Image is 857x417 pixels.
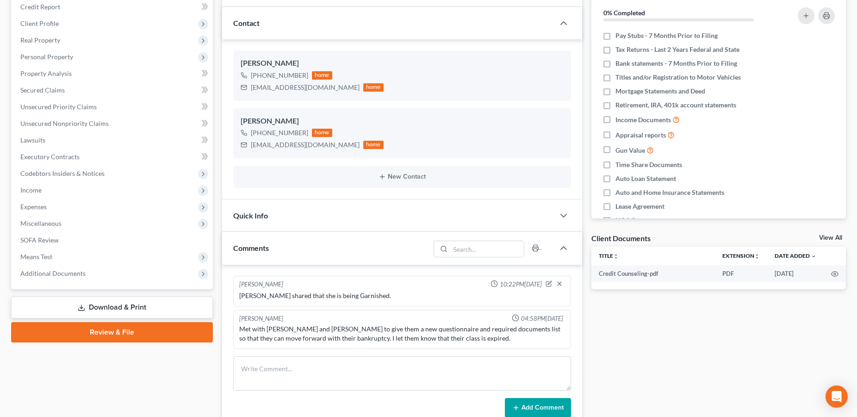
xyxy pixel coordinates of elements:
span: Mortgage Statements and Deed [615,87,705,96]
strong: 0% Completed [603,9,645,17]
a: Date Added expand_more [775,252,816,259]
div: [PERSON_NAME] shared that she is being Garnished. [239,291,565,300]
a: Lawsuits [13,132,213,149]
span: Pay Stubs - 7 Months Prior to Filing [615,31,718,40]
span: Income [20,186,42,194]
a: View All [819,235,842,241]
span: Bank statements - 7 Months Prior to Filing [615,59,737,68]
span: Expenses [20,203,47,211]
div: [PHONE_NUMBER] [251,71,308,80]
span: Quick Info [233,211,268,220]
span: 04:58PM[DATE] [521,314,563,323]
span: Tax Returns - Last 2 Years Federal and State [615,45,739,54]
a: Property Analysis [13,65,213,82]
i: unfold_more [754,254,760,259]
span: Income Documents [615,115,671,124]
span: Real Property [20,36,60,44]
a: Download & Print [11,297,213,318]
span: Client Profile [20,19,59,27]
span: Titles and/or Registration to Motor Vehicles [615,73,741,82]
span: Time Share Documents [615,160,682,169]
div: home [363,83,384,92]
div: home [312,71,332,80]
a: Review & File [11,322,213,342]
td: PDF [715,265,767,282]
span: Lease Agreement [615,202,664,211]
span: Secured Claims [20,86,65,94]
a: Titleunfold_more [599,252,619,259]
a: SOFA Review [13,232,213,249]
i: unfold_more [613,254,619,259]
div: [PHONE_NUMBER] [251,128,308,137]
div: Met with [PERSON_NAME] and [PERSON_NAME] to give them a new questionnaire and required documents ... [239,324,565,343]
div: [PERSON_NAME] [241,116,564,127]
span: Additional Documents [20,269,86,277]
div: [EMAIL_ADDRESS][DOMAIN_NAME] [251,83,360,92]
div: home [312,129,332,137]
span: Retirement, IRA, 401k account statements [615,100,736,110]
span: Lawsuits [20,136,45,144]
span: Appraisal reports [615,131,666,140]
span: 10:22PM[DATE] [500,280,542,289]
span: Auto Loan Statement [615,174,676,183]
td: Credit Counseling-pdf [591,265,715,282]
input: Search... [451,241,524,257]
a: Unsecured Nonpriority Claims [13,115,213,132]
span: Comments [233,243,269,252]
div: Client Documents [591,233,651,243]
a: Extensionunfold_more [722,252,760,259]
span: Contact [233,19,260,27]
a: Executory Contracts [13,149,213,165]
span: HOA Statement [615,216,661,225]
span: Codebtors Insiders & Notices [20,169,105,177]
div: [PERSON_NAME] [239,280,283,289]
span: Gun Value [615,146,645,155]
td: [DATE] [767,265,824,282]
div: [PERSON_NAME] [241,58,564,69]
i: expand_more [811,254,816,259]
span: Personal Property [20,53,73,61]
span: Executory Contracts [20,153,80,161]
span: Property Analysis [20,69,72,77]
span: Unsecured Priority Claims [20,103,97,111]
span: Miscellaneous [20,219,62,227]
button: New Contact [241,173,564,180]
a: Unsecured Priority Claims [13,99,213,115]
div: Open Intercom Messenger [826,386,848,408]
span: Credit Report [20,3,60,11]
a: Secured Claims [13,82,213,99]
span: Unsecured Nonpriority Claims [20,119,109,127]
div: [PERSON_NAME] [239,314,283,323]
span: Means Test [20,253,52,261]
span: Auto and Home Insurance Statements [615,188,724,197]
span: SOFA Review [20,236,59,244]
div: home [363,141,384,149]
div: [EMAIL_ADDRESS][DOMAIN_NAME] [251,140,360,149]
